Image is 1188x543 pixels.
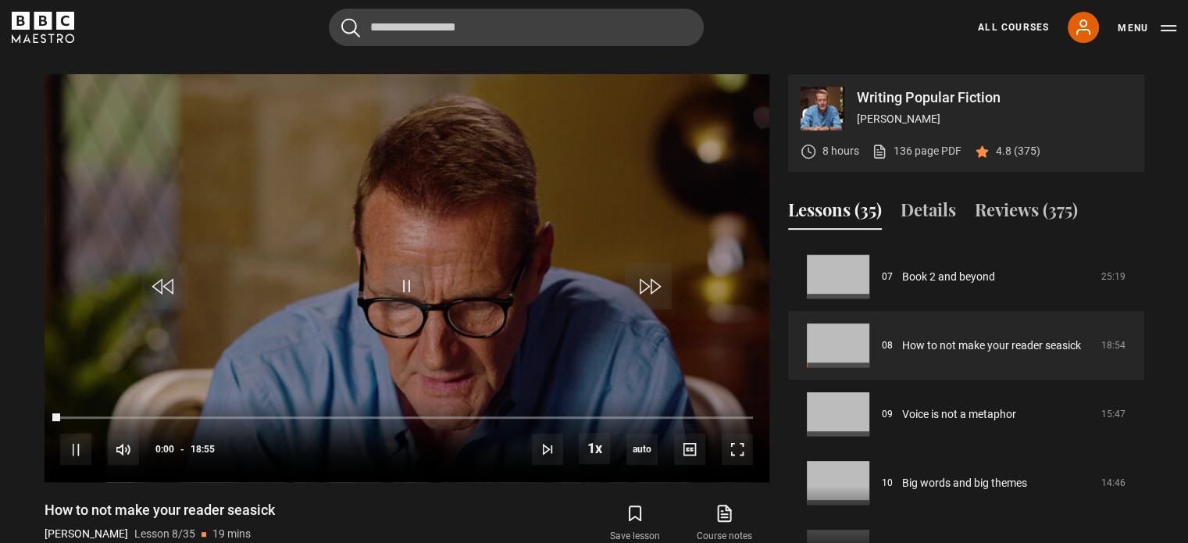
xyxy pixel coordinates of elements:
a: 136 page PDF [872,143,961,159]
a: Voice is not a metaphor [902,406,1016,423]
button: Pause [60,434,91,465]
p: 19 mins [212,526,251,542]
video-js: Video Player [45,74,769,482]
h1: How to not make your reader seasick [45,501,275,520]
input: Search [329,9,704,46]
p: [PERSON_NAME] [45,526,128,542]
button: Details [901,197,956,230]
div: Progress Bar [60,416,752,420]
p: 8 hours [822,143,859,159]
span: - [180,444,184,455]
a: Big words and big themes [902,475,1027,491]
button: Toggle navigation [1118,20,1176,36]
button: Next Lesson [532,434,563,465]
button: Fullscreen [722,434,753,465]
svg: BBC Maestro [12,12,74,43]
span: 18:55 [191,435,215,463]
p: Writing Popular Fiction [857,91,1132,105]
button: Submit the search query [341,18,360,38]
button: Lessons (35) [788,197,882,230]
span: 0:00 [155,435,174,463]
button: Mute [108,434,139,465]
a: How to not make your reader seasick [902,338,1081,354]
p: Lesson 8/35 [134,526,195,542]
div: Current quality: 720p [626,434,658,465]
button: Captions [674,434,705,465]
p: [PERSON_NAME] [857,111,1132,127]
a: Book 2 and beyond [902,269,995,285]
button: Playback Rate [579,433,610,464]
a: All Courses [978,20,1049,34]
p: 4.8 (375) [996,143,1040,159]
span: auto [626,434,658,465]
button: Reviews (375) [975,197,1078,230]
